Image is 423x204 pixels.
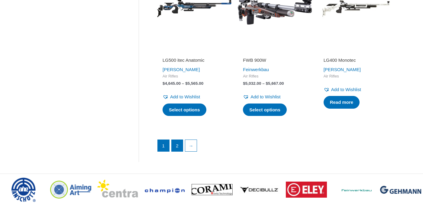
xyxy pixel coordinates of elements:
[158,140,169,151] span: Page 1
[324,57,387,65] a: LG400 Monotec
[331,87,361,92] span: Add to Wishlist
[157,140,392,155] nav: Product Pagination
[163,81,165,86] span: $
[324,74,387,79] span: Air Rifles
[243,49,306,56] iframe: Customer reviews powered by Trustpilot
[243,57,306,65] a: FWB 900W
[185,140,197,151] a: →
[185,81,188,86] span: $
[172,140,183,151] a: Page 2
[243,57,306,63] h2: FWB 900W
[286,182,327,198] img: brand logo
[262,81,265,86] span: –
[324,67,361,72] a: [PERSON_NAME]
[250,94,280,99] span: Add to Wishlist
[243,93,280,101] a: Add to Wishlist
[163,81,181,86] bdi: 4,645.00
[243,81,261,86] bdi: 5,032.00
[243,104,287,116] a: Select options for “FWB 900W”
[243,74,306,79] span: Air Rifles
[163,57,226,65] a: LG500 itec Anatomic
[243,67,269,72] a: Feinwerkbau
[163,49,226,56] iframe: Customer reviews powered by Trustpilot
[324,57,387,63] h2: LG400 Monotec
[170,94,200,99] span: Add to Wishlist
[163,74,226,79] span: Air Rifles
[185,81,203,86] bdi: 5,565.00
[182,81,184,86] span: –
[324,49,387,56] iframe: Customer reviews powered by Trustpilot
[163,93,200,101] a: Add to Wishlist
[324,85,361,94] a: Add to Wishlist
[243,81,245,86] span: $
[163,104,206,116] a: Select options for “LG500 itec Anatomic”
[324,96,360,109] a: Select options for “LG400 Monotec”
[266,81,268,86] span: $
[163,57,226,63] h2: LG500 itec Anatomic
[163,67,200,72] a: [PERSON_NAME]
[266,81,284,86] bdi: 5,667.00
